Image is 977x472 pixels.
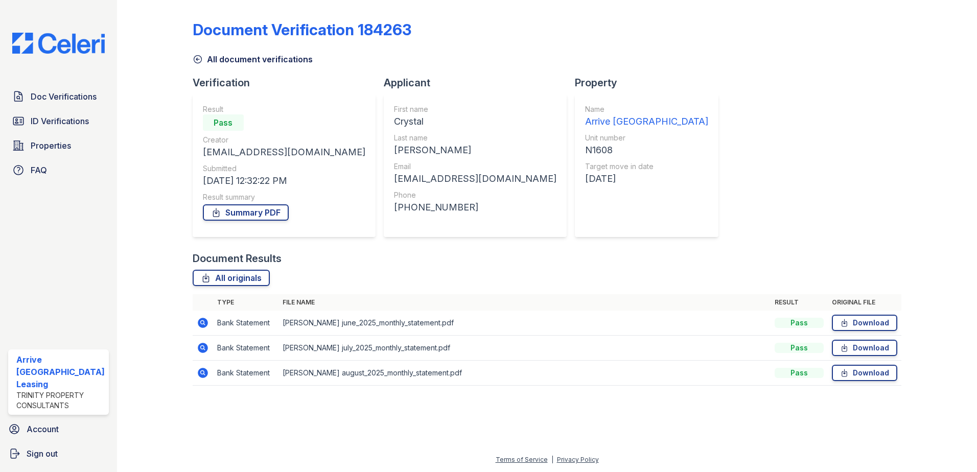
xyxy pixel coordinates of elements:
div: Document Results [193,251,282,266]
a: ID Verifications [8,111,109,131]
a: Download [832,315,897,331]
span: Properties [31,139,71,152]
div: [DATE] 12:32:22 PM [203,174,365,188]
div: Crystal [394,114,556,129]
iframe: chat widget [934,431,967,462]
td: Bank Statement [213,336,278,361]
div: Result summary [203,192,365,202]
img: CE_Logo_Blue-a8612792a0a2168367f1c8372b55b34899dd931a85d93a1a3d3e32e68fde9ad4.png [4,33,113,54]
div: | [551,456,553,463]
div: Pass [775,368,824,378]
div: Target move in date [585,161,708,172]
span: Sign out [27,447,58,460]
div: Last name [394,133,556,143]
div: Result [203,104,365,114]
div: [PHONE_NUMBER] [394,200,556,215]
div: Submitted [203,163,365,174]
a: Summary PDF [203,204,289,221]
span: Doc Verifications [31,90,97,103]
div: Creator [203,135,365,145]
div: Pass [775,318,824,328]
a: Name Arrive [GEOGRAPHIC_DATA] [585,104,708,129]
td: [PERSON_NAME] august_2025_monthly_statement.pdf [278,361,771,386]
td: [PERSON_NAME] june_2025_monthly_statement.pdf [278,311,771,336]
a: Sign out [4,443,113,464]
div: Email [394,161,556,172]
a: All document verifications [193,53,313,65]
div: [EMAIL_ADDRESS][DOMAIN_NAME] [394,172,556,186]
td: [PERSON_NAME] july_2025_monthly_statement.pdf [278,336,771,361]
div: Phone [394,190,556,200]
th: Original file [828,294,901,311]
a: Privacy Policy [557,456,599,463]
div: Property [575,76,727,90]
th: File name [278,294,771,311]
div: Arrive [GEOGRAPHIC_DATA] [585,114,708,129]
div: [EMAIL_ADDRESS][DOMAIN_NAME] [203,145,365,159]
span: Account [27,423,59,435]
div: Applicant [384,76,575,90]
span: FAQ [31,164,47,176]
div: Verification [193,76,384,90]
a: Terms of Service [496,456,548,463]
a: All originals [193,270,270,286]
div: Document Verification 184263 [193,20,411,39]
div: Arrive [GEOGRAPHIC_DATA] Leasing [16,353,105,390]
div: [DATE] [585,172,708,186]
a: FAQ [8,160,109,180]
div: N1608 [585,143,708,157]
a: Account [4,419,113,439]
div: Pass [775,343,824,353]
div: Trinity Property Consultants [16,390,105,411]
div: [PERSON_NAME] [394,143,556,157]
div: Name [585,104,708,114]
div: First name [394,104,556,114]
th: Type [213,294,278,311]
div: Unit number [585,133,708,143]
th: Result [771,294,828,311]
a: Properties [8,135,109,156]
span: ID Verifications [31,115,89,127]
a: Download [832,365,897,381]
a: Doc Verifications [8,86,109,107]
div: Pass [203,114,244,131]
a: Download [832,340,897,356]
td: Bank Statement [213,311,278,336]
td: Bank Statement [213,361,278,386]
